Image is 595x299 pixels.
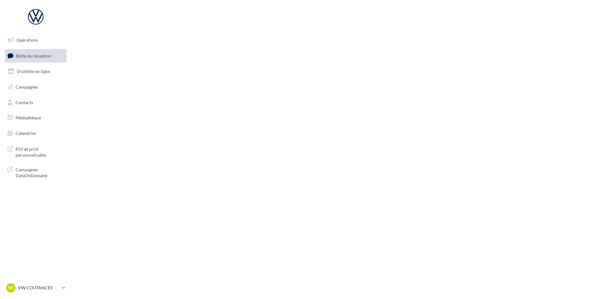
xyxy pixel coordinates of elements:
span: Boîte de réception [16,53,51,58]
span: Médiathèque [16,115,41,120]
span: Contacts [16,99,33,105]
span: Visibilité en ligne [17,69,50,74]
span: Calendrier [16,131,36,136]
span: PLV et print personnalisable [16,145,64,158]
a: Médiathèque [4,111,68,124]
a: Opérations [4,34,68,47]
a: Campagnes DataOnDemand [4,163,68,181]
p: VW COUTANCES [18,285,59,291]
a: Contacts [4,96,68,109]
a: Campagnes [4,80,68,94]
a: PLV et print personnalisable [4,142,68,161]
a: Calendrier [4,127,68,140]
span: Campagnes [16,84,38,90]
span: Campagnes DataOnDemand [16,165,64,179]
a: Boîte de réception [4,49,68,62]
span: VC [8,285,14,291]
a: Visibilité en ligne [4,65,68,78]
span: Opérations [16,37,38,43]
a: VC VW COUTANCES [5,282,67,294]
